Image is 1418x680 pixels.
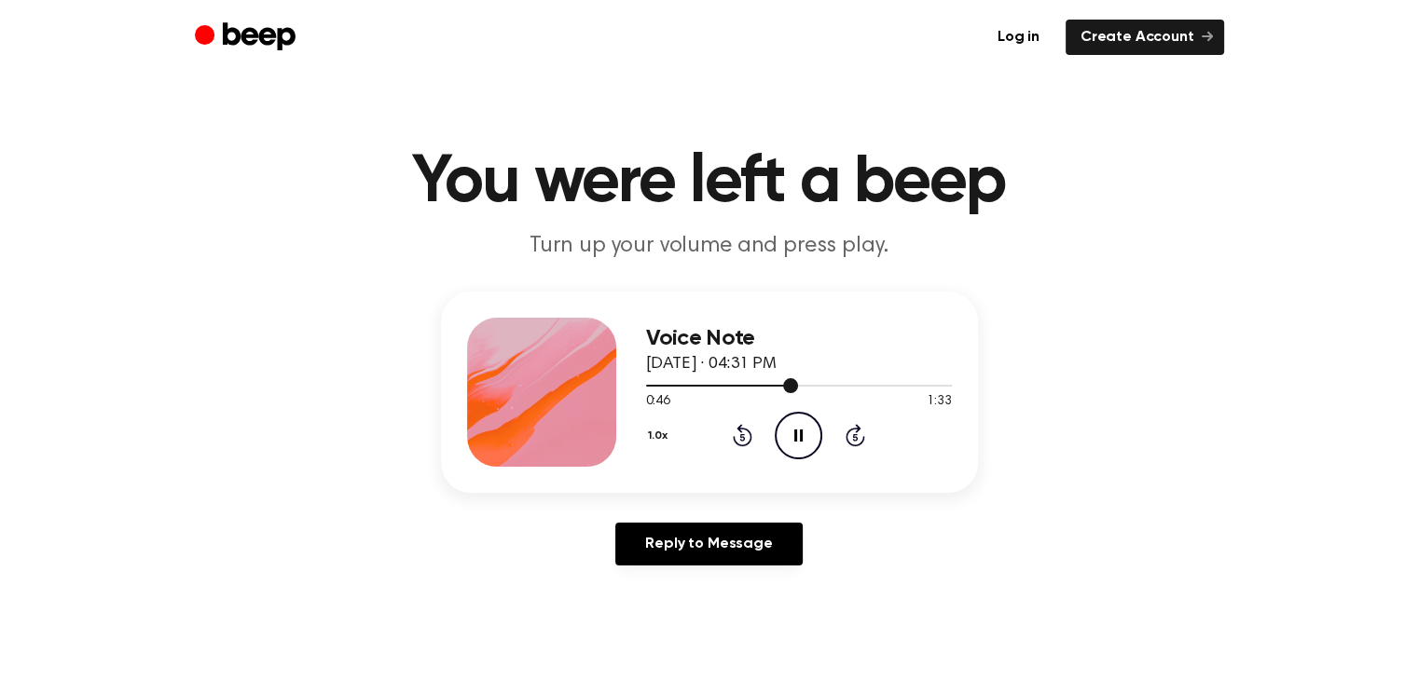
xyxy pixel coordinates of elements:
h3: Voice Note [646,326,952,351]
p: Turn up your volume and press play. [351,231,1067,262]
a: Log in [983,20,1054,55]
a: Beep [195,20,300,56]
span: 0:46 [646,392,670,412]
span: 1:33 [927,392,951,412]
h1: You were left a beep [232,149,1187,216]
a: Create Account [1066,20,1224,55]
button: 1.0x [646,420,675,452]
a: Reply to Message [615,523,802,565]
span: [DATE] · 04:31 PM [646,356,777,373]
